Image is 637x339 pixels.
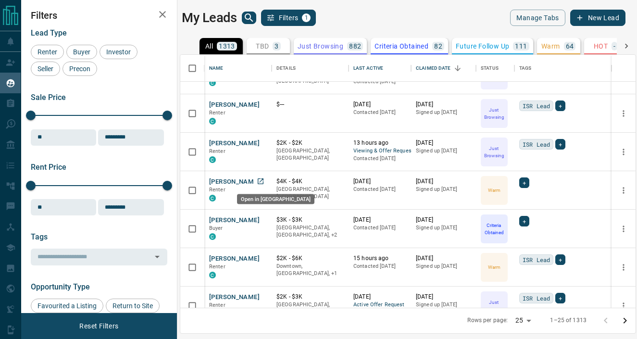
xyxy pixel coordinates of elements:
[559,255,562,264] span: +
[555,254,565,265] div: +
[209,293,260,302] button: [PERSON_NAME]
[31,45,64,59] div: Renter
[256,43,269,50] p: TBD
[209,254,260,264] button: [PERSON_NAME]
[34,48,61,56] span: Renter
[272,55,349,82] div: Details
[70,48,94,56] span: Buyer
[594,43,608,50] p: HOT
[523,139,550,149] span: ISR Lead
[482,222,507,236] p: Criteria Obtained
[276,55,296,82] div: Details
[550,316,587,325] p: 1–25 of 1313
[209,100,260,110] button: [PERSON_NAME]
[353,293,406,301] p: [DATE]
[375,43,428,50] p: Criteria Obtained
[559,139,562,149] span: +
[34,302,100,310] span: Favourited a Listing
[416,224,471,232] p: Signed up [DATE]
[416,109,471,116] p: Signed up [DATE]
[515,43,527,50] p: 111
[209,79,216,86] div: condos.ca
[31,282,90,291] span: Opportunity Type
[416,139,471,147] p: [DATE]
[209,156,216,163] div: condos.ca
[349,43,361,50] p: 882
[523,255,550,264] span: ISR Lead
[237,194,314,204] div: Open in [GEOGRAPHIC_DATA]
[106,299,160,313] div: Return to Site
[353,186,406,193] p: Contacted [DATE]
[519,216,529,226] div: +
[616,106,631,121] button: more
[276,301,344,316] p: [GEOGRAPHIC_DATA], [GEOGRAPHIC_DATA]
[353,301,406,309] span: Active Offer Request
[523,216,526,226] span: +
[73,318,125,334] button: Reset Filters
[353,177,406,186] p: [DATE]
[514,55,612,82] div: Tags
[434,43,442,50] p: 82
[31,163,66,172] span: Rent Price
[416,301,471,309] p: Signed up [DATE]
[219,43,235,50] p: 1313
[204,55,272,82] div: Name
[209,302,225,308] span: Renter
[482,145,507,159] p: Just Browsing
[31,232,48,241] span: Tags
[523,293,550,303] span: ISR Lead
[411,55,476,82] div: Claimed Date
[613,43,615,50] p: -
[275,43,278,50] p: 3
[615,311,635,330] button: Go to next page
[416,147,471,155] p: Signed up [DATE]
[100,45,137,59] div: Investor
[109,302,156,310] span: Return to Site
[488,264,500,271] p: Warm
[416,55,451,82] div: Claimed Date
[416,293,471,301] p: [DATE]
[31,299,103,313] div: Favourited a Listing
[353,254,406,263] p: 15 hours ago
[353,263,406,270] p: Contacted [DATE]
[523,178,526,188] span: +
[559,101,562,111] span: +
[353,224,406,232] p: Contacted [DATE]
[616,260,631,275] button: more
[34,65,57,73] span: Seller
[209,110,225,116] span: Renter
[276,254,344,263] p: $2K - $6K
[353,216,406,224] p: [DATE]
[276,216,344,224] p: $3K - $3K
[242,12,256,24] button: search button
[298,43,343,50] p: Just Browsing
[616,183,631,198] button: more
[276,263,344,277] p: Toronto
[616,145,631,159] button: more
[353,139,406,147] p: 13 hours ago
[416,100,471,109] p: [DATE]
[66,45,97,59] div: Buyer
[476,55,514,82] div: Status
[209,187,225,193] span: Renter
[276,186,344,201] p: [GEOGRAPHIC_DATA], [GEOGRAPHIC_DATA]
[209,195,216,201] div: condos.ca
[570,10,625,26] button: New Lead
[523,101,550,111] span: ISR Lead
[276,293,344,301] p: $2K - $3K
[209,272,216,278] div: condos.ca
[209,225,223,231] span: Buyer
[512,314,535,327] div: 25
[416,254,471,263] p: [DATE]
[209,118,216,125] div: condos.ca
[205,43,213,50] p: All
[555,100,565,111] div: +
[555,293,565,303] div: +
[566,43,574,50] p: 64
[416,177,471,186] p: [DATE]
[451,62,464,75] button: Sort
[150,250,164,264] button: Open
[416,263,471,270] p: Signed up [DATE]
[31,62,60,76] div: Seller
[276,177,344,186] p: $4K - $4K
